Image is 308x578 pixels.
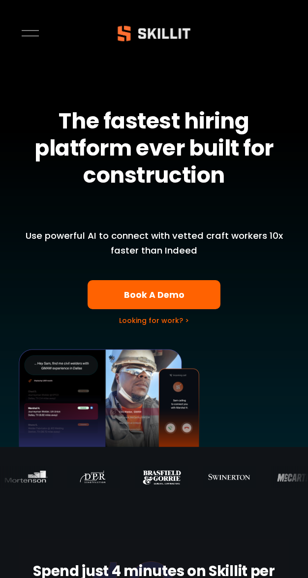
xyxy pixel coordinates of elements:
[109,19,199,48] img: Skillit
[34,105,277,190] strong: The fastest hiring platform ever built for construction
[88,280,220,309] a: Book A Demo
[19,228,290,257] p: Use powerful AI to connect with vetted craft workers 10x faster than Indeed
[119,316,189,325] a: Looking for work? >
